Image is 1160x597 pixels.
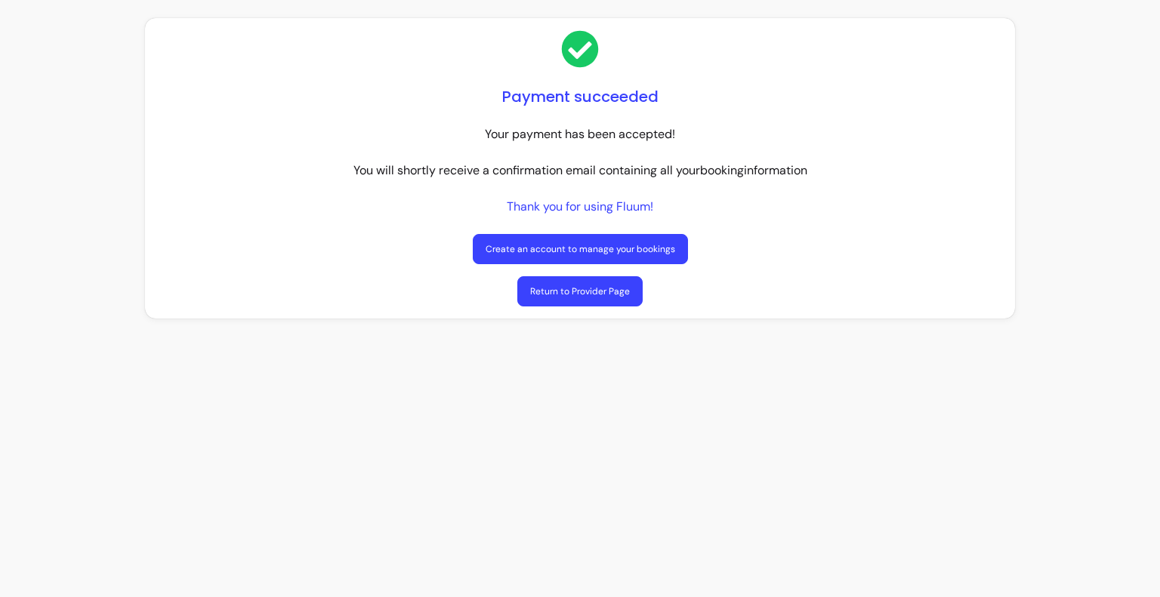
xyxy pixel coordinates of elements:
[517,276,643,306] a: Return to Provider Page
[507,198,653,216] p: Thank you for using Fluum!
[473,234,688,264] a: Create an account to manage your bookings
[502,86,659,107] h1: Payment succeeded
[353,162,807,180] p: You will shortly receive a confirmation email containing all your booking information
[485,125,675,143] p: Your payment has been accepted!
